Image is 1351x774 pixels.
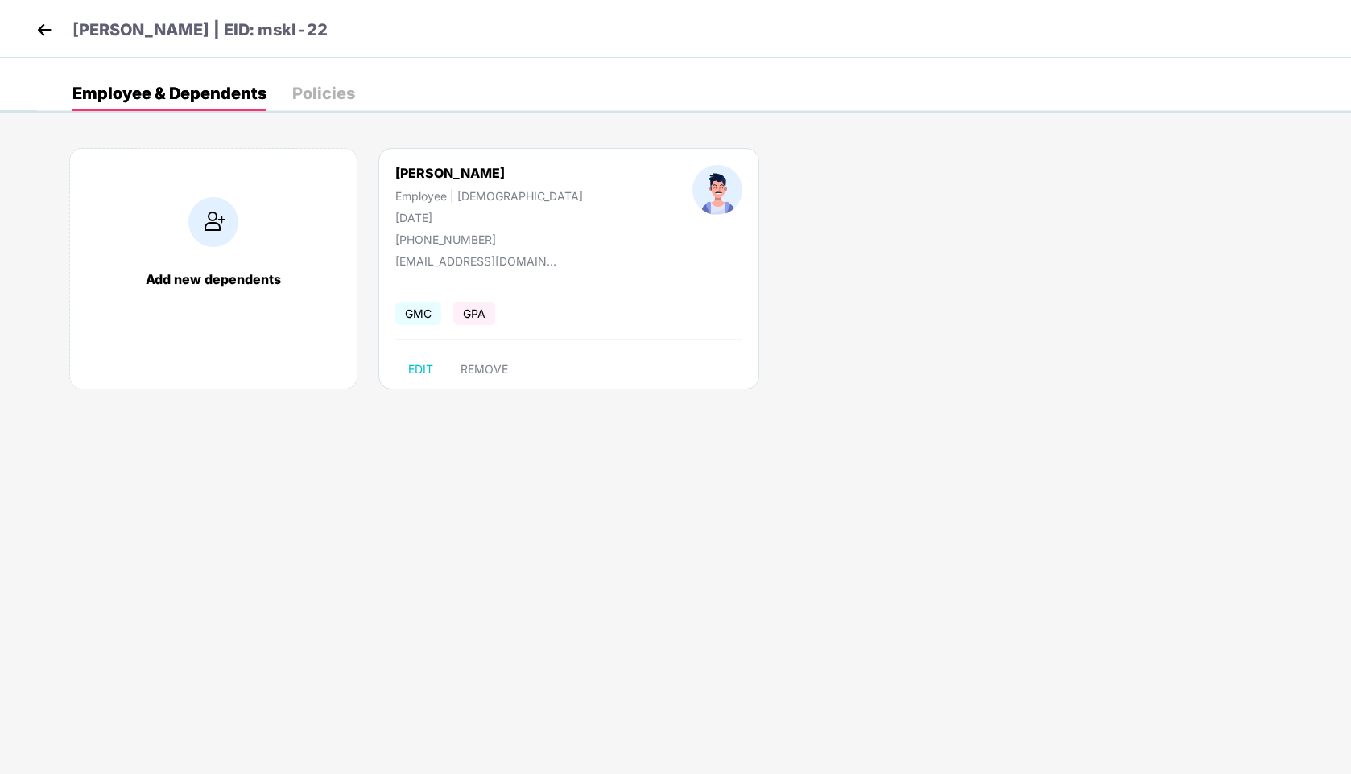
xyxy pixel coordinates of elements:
[692,165,742,215] img: profileImage
[32,18,56,42] img: back
[461,363,508,376] span: REMOVE
[395,302,441,325] span: GMC
[395,233,583,246] div: [PHONE_NUMBER]
[72,85,266,101] div: Employee & Dependents
[292,85,355,101] div: Policies
[395,254,556,268] div: [EMAIL_ADDRESS][DOMAIN_NAME]
[395,189,583,203] div: Employee | [DEMOGRAPHIC_DATA]
[408,363,433,376] span: EDIT
[86,271,341,287] div: Add new dependents
[72,18,328,43] p: [PERSON_NAME] | EID: mskl-22
[395,165,583,181] div: [PERSON_NAME]
[448,356,521,382] button: REMOVE
[453,302,495,325] span: GPA
[395,356,446,382] button: EDIT
[395,211,583,224] div: [DATE]
[188,197,238,247] img: addIcon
